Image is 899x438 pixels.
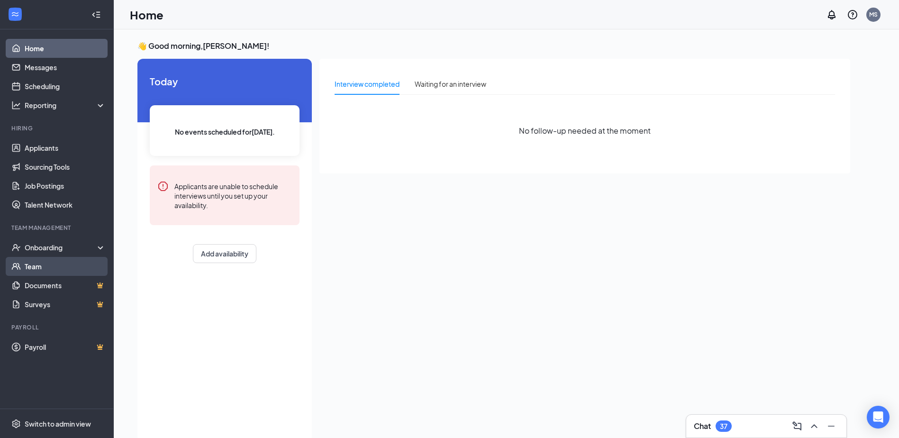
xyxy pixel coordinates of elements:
[11,243,21,252] svg: UserCheck
[790,419,805,434] button: ComposeMessage
[847,9,858,20] svg: QuestionInfo
[25,157,106,176] a: Sourcing Tools
[25,100,106,110] div: Reporting
[791,420,803,432] svg: ComposeMessage
[175,127,275,137] span: No events scheduled for [DATE] .
[824,419,839,434] button: Minimize
[867,406,890,429] div: Open Intercom Messenger
[25,176,106,195] a: Job Postings
[174,181,292,210] div: Applicants are unable to schedule interviews until you set up your availability.
[150,74,300,89] span: Today
[25,419,91,429] div: Switch to admin view
[807,419,822,434] button: ChevronUp
[157,181,169,192] svg: Error
[25,276,106,295] a: DocumentsCrown
[25,295,106,314] a: SurveysCrown
[720,422,727,430] div: 37
[25,243,98,252] div: Onboarding
[694,421,711,431] h3: Chat
[11,323,104,331] div: Payroll
[11,100,21,110] svg: Analysis
[415,79,486,89] div: Waiting for an interview
[11,124,104,132] div: Hiring
[25,195,106,214] a: Talent Network
[826,9,837,20] svg: Notifications
[130,7,163,23] h1: Home
[519,125,651,137] span: No follow-up needed at the moment
[11,224,104,232] div: Team Management
[25,39,106,58] a: Home
[869,10,878,18] div: MS
[808,420,820,432] svg: ChevronUp
[91,10,101,19] svg: Collapse
[193,244,256,263] button: Add availability
[25,338,106,356] a: PayrollCrown
[826,420,837,432] svg: Minimize
[10,9,20,19] svg: WorkstreamLogo
[25,77,106,96] a: Scheduling
[25,58,106,77] a: Messages
[137,41,850,51] h3: 👋 Good morning, [PERSON_NAME] !
[11,419,21,429] svg: Settings
[25,257,106,276] a: Team
[25,138,106,157] a: Applicants
[335,79,400,89] div: Interview completed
